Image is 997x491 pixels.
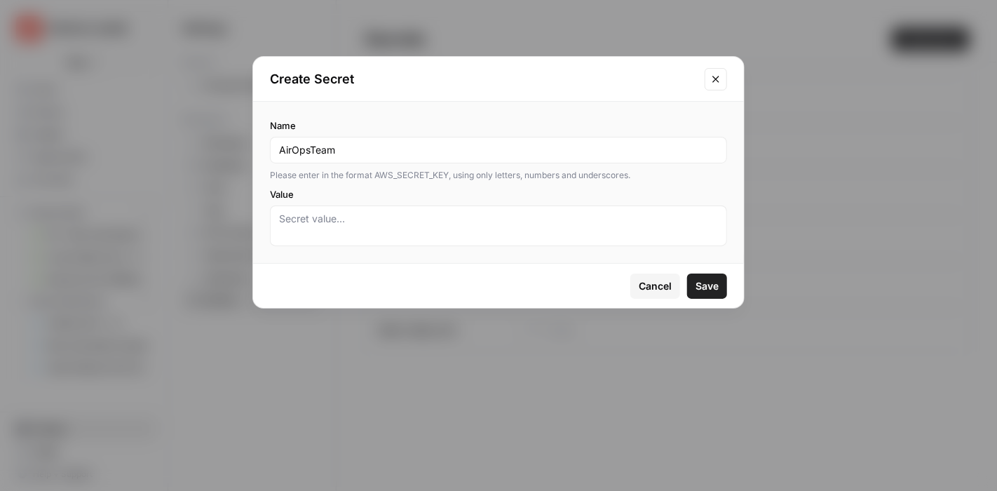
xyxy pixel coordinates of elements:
button: Close modal [705,68,727,90]
div: Please enter in the format AWS_SECRET_KEY, using only letters, numbers and underscores. [270,169,727,182]
span: Save [696,279,719,293]
button: Cancel [630,274,680,299]
h2: Create Secret [270,69,696,89]
button: Save [687,274,727,299]
input: SECRET_NAME [279,143,718,157]
label: Name [270,119,727,133]
span: Cancel [639,279,672,293]
label: Value [270,187,727,201]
